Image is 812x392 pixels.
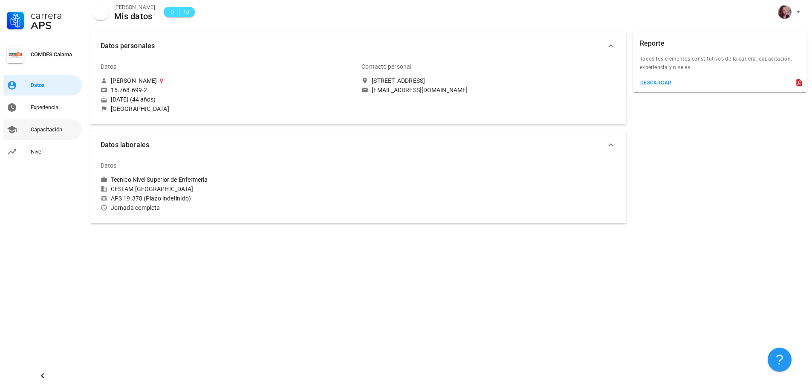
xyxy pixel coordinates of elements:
[111,176,208,183] div: Tecnico Nivel Superior de Enfermeria
[3,75,82,96] a: Datos
[31,82,78,89] div: Datos
[640,80,672,86] div: descargar
[372,77,425,84] div: [STREET_ADDRESS]
[92,3,109,20] div: avatar
[372,86,468,94] div: [EMAIL_ADDRESS][DOMAIN_NAME]
[3,97,82,118] a: Experiencia
[633,55,807,77] div: Todos los elementos constitutivos de la carrera; capacitación, experiencia y niveles.
[101,56,117,77] div: Datos
[31,104,78,111] div: Experiencia
[90,32,626,60] button: Datos personales
[361,56,411,77] div: Contacto personal
[101,96,355,103] div: [DATE] (44 años)
[90,131,626,159] button: Datos laborales
[640,32,665,55] div: Reporte
[114,3,155,12] div: [PERSON_NAME]
[114,12,155,21] div: Mis datos
[101,185,355,193] div: CESFAM [GEOGRAPHIC_DATA]
[3,119,82,140] a: Capacitación
[31,126,78,133] div: Capacitación
[636,77,675,89] button: descargar
[31,51,78,58] div: COMDES Calama
[31,20,78,31] div: APS
[111,86,147,94] div: 15.768.699-2
[31,10,78,20] div: Carrera
[361,77,616,84] a: [STREET_ADDRESS]
[3,142,82,162] a: Nivel
[111,105,169,113] div: [GEOGRAPHIC_DATA]
[361,86,616,94] a: [EMAIL_ADDRESS][DOMAIN_NAME]
[183,8,190,16] span: 10
[31,148,78,155] div: Nivel
[778,5,792,19] div: avatar
[101,139,606,151] span: Datos laborales
[101,195,355,202] div: APS 19.378 (Plazo indefinido)
[169,8,176,16] span: C
[101,155,117,176] div: Datos
[101,204,355,212] div: Jornada completa
[101,40,606,52] span: Datos personales
[111,77,157,84] div: [PERSON_NAME]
